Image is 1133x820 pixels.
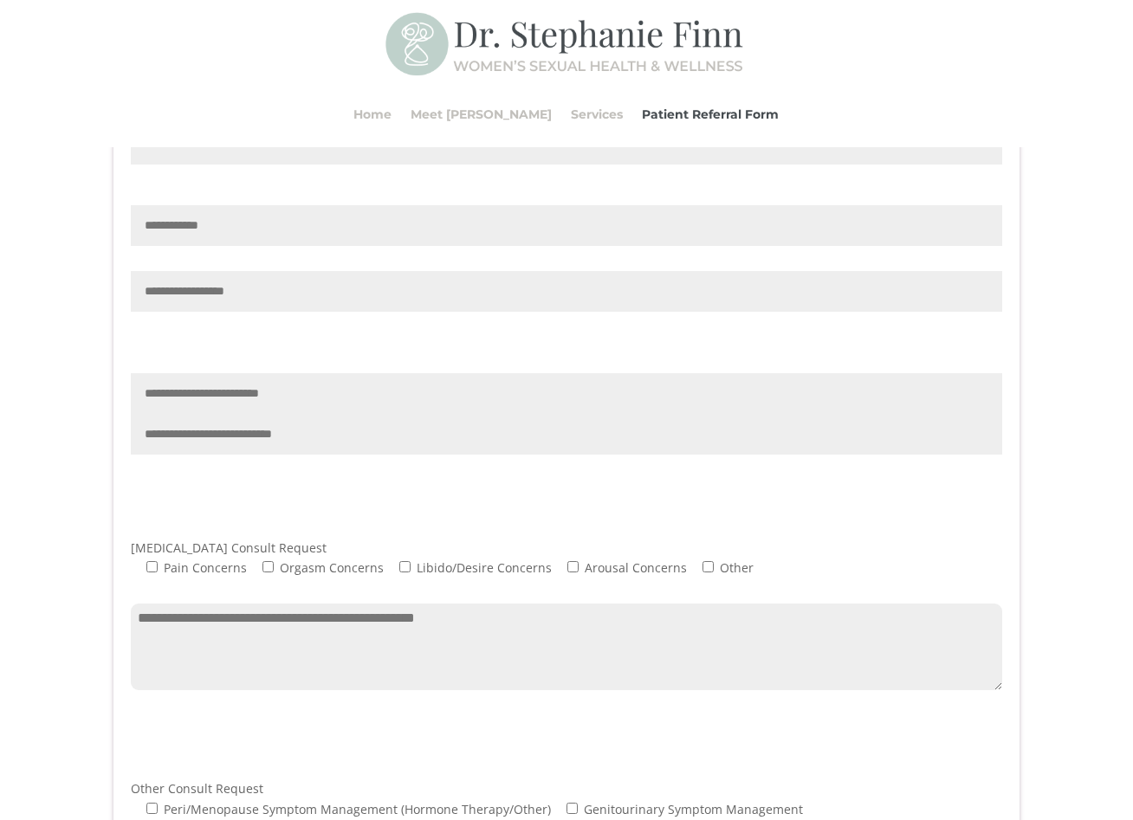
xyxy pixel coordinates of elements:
[413,559,552,576] span: Libido/Desire Concerns
[146,561,158,572] input: Pain Concerns
[146,803,158,814] input: Peri/Menopause Symptom Management (Hormone Therapy/Other)
[580,801,803,817] span: Genitourinary Symptom Management
[567,561,579,572] input: Arousal Concerns
[702,561,714,572] input: Other
[160,801,551,817] span: Peri/Menopause Symptom Management (Hormone Therapy/Other)
[581,559,687,576] span: Arousal Concerns
[716,559,754,576] span: Other
[131,517,1002,583] div: [MEDICAL_DATA] Consult Request
[160,559,247,576] span: Pain Concerns
[411,81,552,147] a: Meet [PERSON_NAME]
[566,803,578,814] input: Genitourinary Symptom Management
[353,81,392,147] a: Home
[571,81,623,147] a: Services
[262,561,274,572] input: Orgasm Concerns
[642,81,779,147] a: Patient Referral Form
[399,561,411,572] input: Libido/Desire Concerns
[276,559,384,576] span: Orgasm Concerns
